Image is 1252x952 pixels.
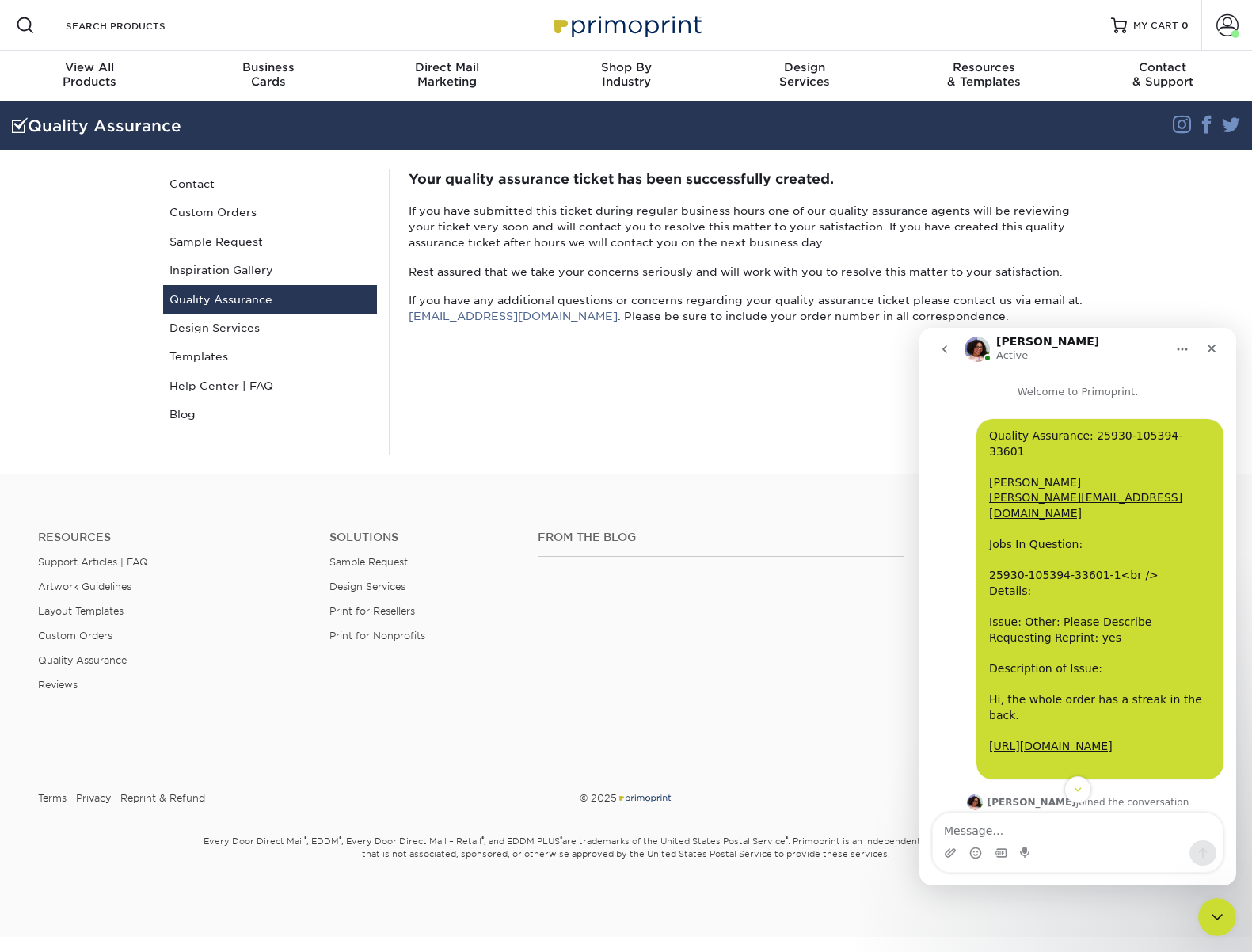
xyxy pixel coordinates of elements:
[163,198,377,227] a: Custom Orders
[339,835,341,843] sup: ®
[163,169,377,198] a: Contact
[1133,19,1178,32] span: MY CART
[409,264,1083,280] p: Rest assured that we take your concerns seriously and will work with you to resolve this matter t...
[358,51,537,101] a: Direct MailMarketing
[894,60,1073,89] div: & Templates
[163,285,377,314] a: Quality Assurance
[38,679,78,691] a: Reviews
[894,60,1073,74] span: Resources
[715,60,894,74] span: Design
[894,51,1073,101] a: Resources& Templates
[919,328,1236,885] iframe: Intercom live chat
[163,342,377,371] a: Templates
[617,792,672,804] img: Primoprint
[120,786,205,810] a: Reprint & Refund
[1198,898,1236,936] iframe: Intercom live chat
[76,786,111,810] a: Privacy
[560,835,562,843] sup: ®
[329,630,425,642] a: Print for Nonprofits
[163,829,1090,899] small: Every Door Direct Mail , EDDM , Every Door Direct Mail – Retail , and EDDM PLUS are trademarks of...
[409,292,1083,325] p: If you have any additional questions or concerns regarding your quality assurance ticket please c...
[163,400,377,428] a: Blog
[786,835,788,843] sup: ®
[538,531,904,544] h4: From the Blog
[426,786,826,810] div: © 2025
[179,51,358,101] a: BusinessCards
[38,654,127,666] a: Quality Assurance
[163,256,377,284] a: Inspiration Gallery
[163,227,377,256] a: Sample Request
[1073,60,1252,74] span: Contact
[1182,20,1189,31] span: 0
[537,51,716,101] a: Shop ByIndustry
[38,581,131,592] a: Artwork Guidelines
[329,605,415,617] a: Print for Resellers
[329,581,405,592] a: Design Services
[1073,51,1252,101] a: Contact& Support
[179,60,358,74] span: Business
[38,531,306,544] h4: Resources
[38,786,67,810] a: Terms
[715,60,894,89] div: Services
[64,16,219,35] input: SEARCH PRODUCTS.....
[409,310,618,322] a: [EMAIL_ADDRESS][DOMAIN_NAME]
[409,203,1083,251] p: If you have submitted this ticket during regular business hours one of our quality assurance agen...
[329,556,408,568] a: Sample Request
[38,556,148,568] a: Support Articles | FAQ
[163,314,377,342] a: Design Services
[537,60,716,74] span: Shop By
[304,835,306,843] sup: ®
[163,371,377,400] a: Help Center | FAQ
[481,835,484,843] sup: ®
[38,630,112,642] a: Custom Orders
[329,531,514,544] h4: Solutions
[1073,60,1252,89] div: & Support
[38,605,124,617] a: Layout Templates
[715,51,894,101] a: DesignServices
[358,60,537,74] span: Direct Mail
[537,60,716,89] div: Industry
[179,60,358,89] div: Cards
[409,171,834,187] strong: Your quality assurance ticket has been successfully created.
[358,60,537,89] div: Marketing
[547,8,706,42] img: Primoprint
